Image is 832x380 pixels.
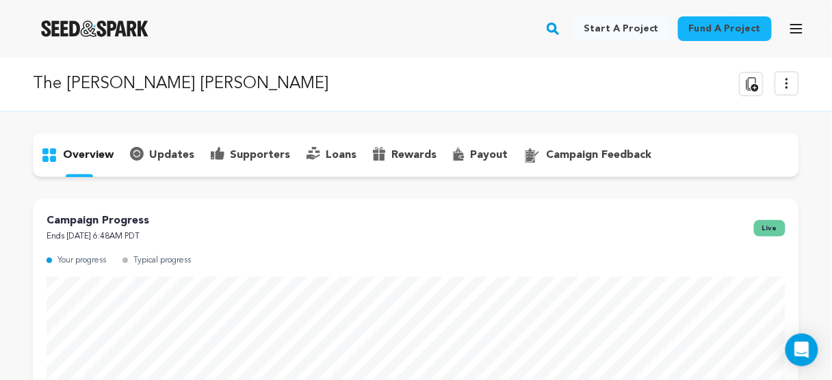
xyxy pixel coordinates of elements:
[63,147,114,163] p: overview
[326,147,356,163] p: loans
[678,16,772,41] a: Fund a project
[33,72,328,96] p: The [PERSON_NAME] [PERSON_NAME]
[573,16,670,41] a: Start a project
[546,147,651,163] p: campaign feedback
[365,144,445,166] button: rewards
[445,144,516,166] button: payout
[33,144,122,166] button: overview
[298,144,365,166] button: loans
[785,334,818,366] div: Open Intercom Messenger
[57,253,106,269] p: Your progress
[149,147,194,163] p: updates
[754,220,785,236] span: live
[470,147,508,163] p: payout
[391,147,437,163] p: rewards
[203,144,298,166] button: supporters
[133,253,191,269] p: Typical progress
[47,229,149,245] p: Ends [DATE] 6:48AM PDT
[41,21,148,37] a: Seed&Spark Homepage
[516,144,660,166] button: campaign feedback
[230,147,290,163] p: supporters
[122,144,203,166] button: updates
[47,213,149,229] p: Campaign Progress
[41,21,148,37] img: Seed&Spark Logo Dark Mode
